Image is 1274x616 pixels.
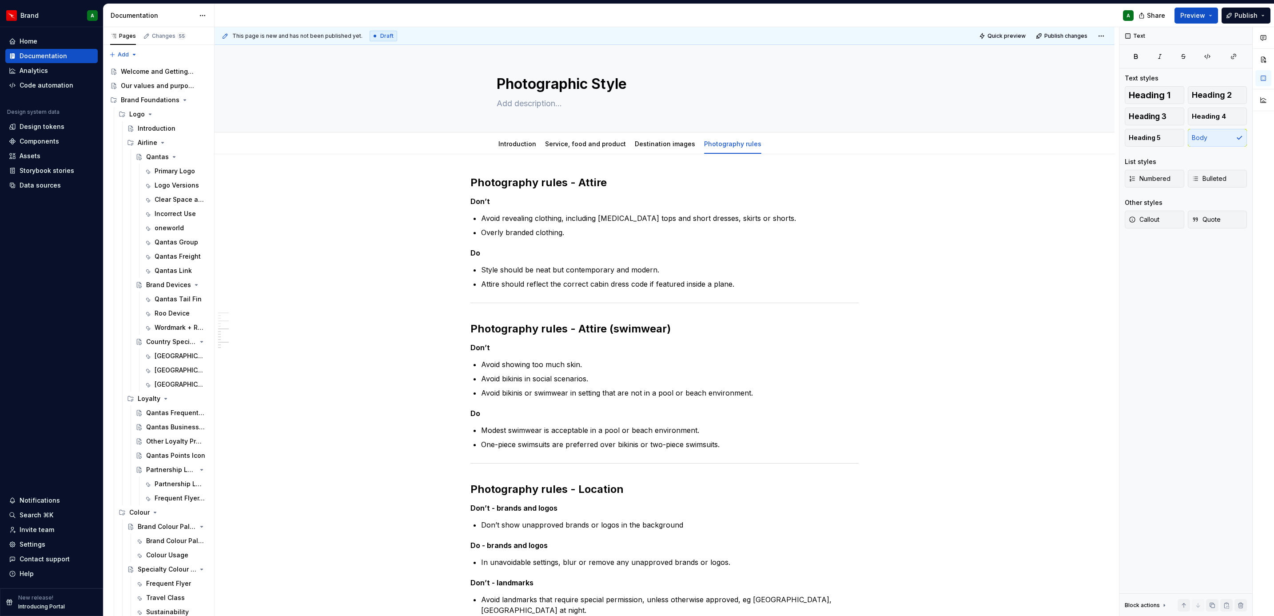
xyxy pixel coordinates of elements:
[232,32,362,40] span: This page is new and has not been published yet.
[1147,11,1165,20] span: Share
[146,451,205,460] div: Qantas Points Icon
[177,32,186,40] span: 55
[481,439,859,450] p: One-piece swimsuits are preferred over bikinis or two-piece swimsuits.
[155,380,205,389] div: [GEOGRAPHIC_DATA]
[146,152,169,161] div: Qantas
[1188,211,1247,228] button: Quote
[1127,12,1130,19] div: A
[1234,11,1258,20] span: Publish
[1192,174,1226,183] span: Bulleted
[20,181,61,190] div: Data sources
[110,32,136,40] div: Pages
[470,322,859,336] h2: Photography rules - Attire (swimwear)
[107,48,140,61] button: Add
[132,534,211,548] a: Brand Colour Palette
[115,107,211,121] div: Logo
[1129,215,1159,224] span: Callout
[155,295,202,304] div: Qantas Tail Fin
[140,178,211,192] a: Logo Versions
[18,603,65,610] p: Introducing Portal
[6,10,17,21] img: 6b187050-a3ed-48aa-8485-808e17fcee26.png
[152,32,186,40] div: Changes
[481,264,859,275] p: Style should be neat but contemporary and modern.
[5,78,98,92] a: Code automation
[1188,108,1247,125] button: Heading 4
[107,93,211,107] div: Brand Foundations
[5,567,98,581] button: Help
[155,366,205,375] div: [GEOGRAPHIC_DATA]
[155,224,184,232] div: oneworld
[138,394,160,403] div: Loyalty
[1125,86,1184,104] button: Heading 1
[495,73,831,95] textarea: Photographic Style
[20,52,67,60] div: Documentation
[20,540,45,549] div: Settings
[470,482,859,496] h2: Photography rules - Location
[481,388,859,398] p: Avoid bikinis or swimwear in setting that are not in a pool or beach environment.
[5,164,98,178] a: Storybook stories
[132,406,211,420] a: Qantas Frequent Flyer logo
[1180,11,1205,20] span: Preview
[1125,170,1184,188] button: Numbered
[146,551,188,560] div: Colour Usage
[123,392,211,406] div: Loyalty
[146,536,205,545] div: Brand Colour Palette
[481,279,859,289] p: Attire should reflect the correct cabin dress code if featured inside a plane.
[1174,8,1218,24] button: Preview
[138,138,157,147] div: Airline
[470,409,859,418] h5: Do
[111,11,195,20] div: Documentation
[1125,108,1184,125] button: Heading 3
[1125,602,1160,609] div: Block actions
[132,448,211,463] a: Qantas Points Icon
[976,30,1030,42] button: Quick preview
[701,134,765,153] div: Photography rules
[5,120,98,134] a: Design tokens
[132,576,211,591] a: Frequent Flyer
[107,79,211,93] a: Our values and purpose
[140,249,211,264] a: Qantas Freight
[1033,30,1091,42] button: Publish changes
[5,34,98,48] a: Home
[498,140,536,148] a: Introduction
[470,343,859,352] h5: Don’t
[155,167,195,176] div: Primary Logo
[146,337,196,346] div: Country Specific Logos
[481,557,859,568] p: In unavoidable settings, blur or remove any unapproved brands or logos.
[91,12,94,19] div: A
[115,505,211,520] div: Colour
[132,150,211,164] a: Qantas
[140,477,211,491] a: Partnership Lockups
[140,164,211,178] a: Primary Logo
[1044,32,1087,40] span: Publish changes
[140,292,211,306] a: Qantas Tail Fin
[635,140,695,148] a: Destination images
[155,494,205,503] div: Frequent Flyer, Business Rewards partnership lockup
[132,278,211,292] a: Brand Devices
[2,6,101,25] button: BrandA
[481,373,859,384] p: Avoid bikinis in social scenarios.
[138,522,196,531] div: Brand Colour Palette
[155,352,205,360] div: [GEOGRAPHIC_DATA]
[140,320,211,335] a: Wordmark + Roo
[1129,91,1170,100] span: Heading 1
[20,555,70,564] div: Contact support
[146,437,205,446] div: Other Loyalty Products
[20,66,48,75] div: Analytics
[5,493,98,508] button: Notifications
[541,134,629,153] div: Service, food and product
[155,323,205,332] div: Wordmark + Roo
[132,420,211,434] a: Qantas Business Rewards
[481,594,859,616] p: Avoid landmarks that require special permission, unless otherwise approved, eg [GEOGRAPHIC_DATA],...
[1192,91,1232,100] span: Heading 2
[1125,74,1159,83] div: Text styles
[5,134,98,148] a: Components
[123,136,211,150] div: Airline
[132,548,211,562] a: Colour Usage
[5,149,98,163] a: Assets
[1125,599,1168,612] div: Block actions
[138,565,196,574] div: Specialty Colour Palettes
[140,306,211,320] a: Roo Device
[132,434,211,448] a: Other Loyalty Products
[121,96,179,104] div: Brand Foundations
